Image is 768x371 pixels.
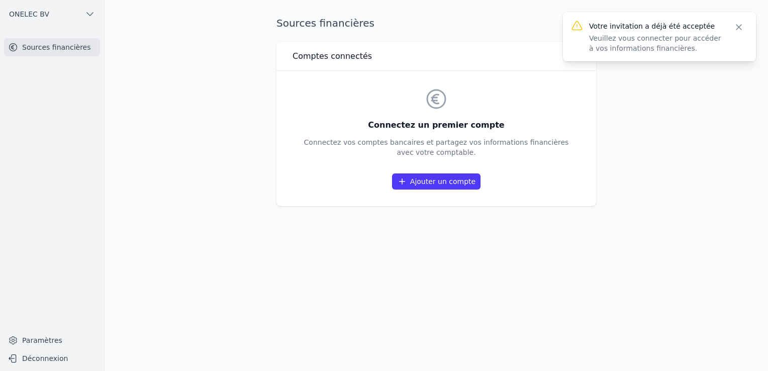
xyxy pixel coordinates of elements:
[9,9,49,19] span: ONELEC BV
[392,173,481,190] a: Ajouter un compte
[589,33,722,53] p: Veuillez vous connecter pour accéder à vos informations financières.
[4,38,100,56] a: Sources financières
[293,50,372,62] h3: Comptes connectés
[4,6,100,22] button: ONELEC BV
[276,16,374,30] h1: Sources financières
[589,21,722,31] p: Votre invitation a déjà été acceptée
[304,137,569,157] p: Connectez vos comptes bancaires et partagez vos informations financières avec votre comptable.
[304,119,569,131] h3: Connectez un premier compte
[4,350,100,366] button: Déconnexion
[4,332,100,348] a: Paramètres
